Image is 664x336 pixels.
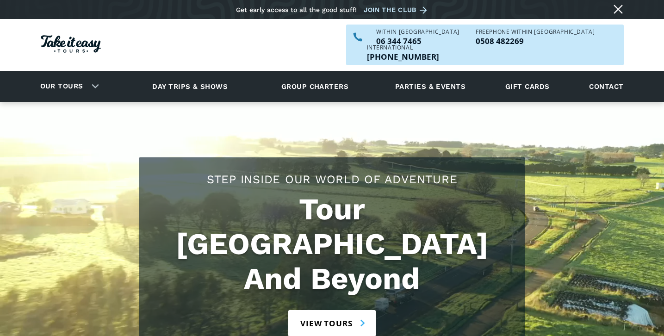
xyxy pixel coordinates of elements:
a: Join the club [364,4,430,16]
a: Group charters [270,74,360,99]
a: Close message [611,2,626,17]
div: Get early access to all the good stuff! [236,6,357,13]
div: WITHIN [GEOGRAPHIC_DATA] [376,29,459,35]
a: Contact [584,74,628,99]
div: International [367,45,439,50]
a: Gift cards [501,74,554,99]
a: Homepage [41,31,101,60]
a: Parties & events [391,74,470,99]
a: Day trips & shows [141,74,239,99]
a: Call us outside of NZ on +6463447465 [367,53,439,61]
a: Our tours [33,75,90,97]
h1: Tour [GEOGRAPHIC_DATA] And Beyond [148,192,516,296]
div: Freephone WITHIN [GEOGRAPHIC_DATA] [476,29,595,35]
p: [PHONE_NUMBER] [367,53,439,61]
div: Our tours [29,74,106,99]
a: Call us freephone within NZ on 0508482269 [476,37,595,45]
p: 06 344 7465 [376,37,459,45]
h2: Step Inside Our World Of Adventure [148,171,516,187]
img: Take it easy Tours logo [41,35,101,53]
a: Call us within NZ on 063447465 [376,37,459,45]
p: 0508 482269 [476,37,595,45]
